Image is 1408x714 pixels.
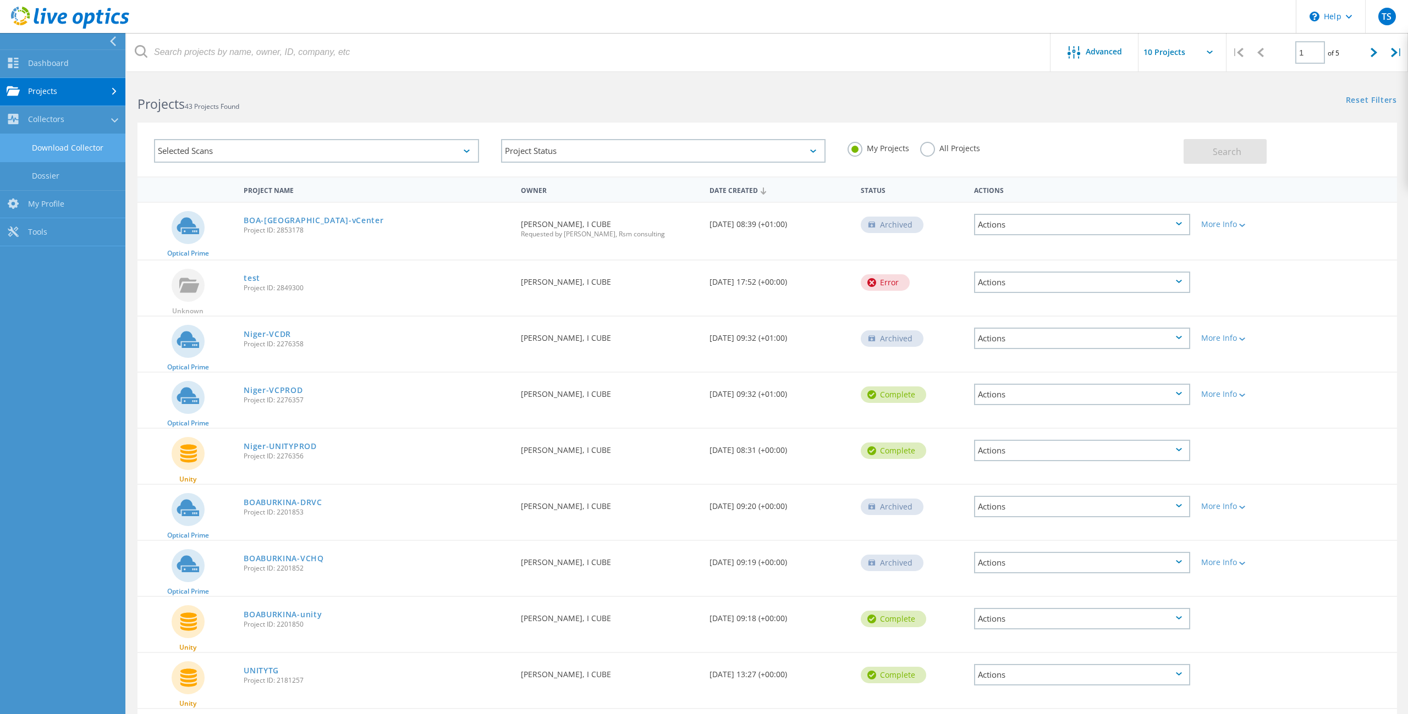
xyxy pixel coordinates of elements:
span: Optical Prime [167,250,209,257]
a: BOA-[GEOGRAPHIC_DATA]-vCenter [244,217,383,224]
div: Project Status [501,139,826,163]
div: More Info [1201,334,1291,342]
div: More Info [1201,390,1291,398]
div: Archived [861,555,923,571]
span: Unity [179,476,196,483]
span: Project ID: 2201852 [244,565,510,572]
div: Actions [974,214,1190,235]
div: [DATE] 08:31 (+00:00) [704,429,855,465]
span: Project ID: 2276358 [244,341,510,347]
span: 43 Projects Found [185,102,239,111]
div: Selected Scans [154,139,479,163]
div: [PERSON_NAME], I CUBE [515,485,705,521]
span: Project ID: 2201853 [244,509,510,516]
span: Unknown [172,308,204,314]
div: Project Name [238,179,515,200]
div: More Info [1201,220,1291,228]
div: Actions [969,179,1195,200]
div: Archived [861,330,923,347]
div: [PERSON_NAME], I CUBE [515,541,705,577]
span: Optical Prime [167,420,209,427]
span: Advanced [1086,48,1122,56]
div: [PERSON_NAME], I CUBE [515,429,705,465]
div: Archived [861,217,923,233]
div: [PERSON_NAME], I CUBE [515,203,705,248]
div: Actions [974,664,1190,685]
div: | [1226,33,1249,72]
div: Actions [974,552,1190,573]
span: TS [1382,12,1391,21]
span: Requested by [PERSON_NAME], Rsm consulting [521,231,699,237]
span: Project ID: 2849300 [244,285,510,291]
div: Archived [861,499,923,515]
a: BOABURKINA-unity [244,611,322,618]
span: Optical Prime [167,532,209,539]
a: test [244,274,260,282]
span: Optical Prime [167,588,209,595]
div: [PERSON_NAME], I CUBE [515,317,705,353]
div: Status [855,179,969,200]
a: Niger-VCDR [244,330,291,338]
div: [PERSON_NAME], I CUBE [515,261,705,297]
div: Error [861,274,910,291]
svg: \n [1310,12,1319,21]
span: Project ID: 2276356 [244,453,510,460]
div: [DATE] 13:27 (+00:00) [704,653,855,689]
div: [PERSON_NAME], I CUBE [515,373,705,409]
a: BOABURKINA-VCHQ [244,555,324,562]
div: [DATE] 17:52 (+00:00) [704,261,855,297]
div: [DATE] 09:32 (+01:00) [704,317,855,353]
div: Owner [515,179,705,200]
div: Date Created [704,179,855,200]
div: [DATE] 09:20 (+00:00) [704,485,855,521]
div: Actions [974,440,1190,461]
div: [DATE] 09:32 (+01:00) [704,373,855,409]
span: Project ID: 2853178 [244,227,510,234]
label: All Projects [920,142,980,152]
div: Actions [974,384,1190,405]
span: Project ID: 2201850 [244,621,510,628]
div: | [1385,33,1408,72]
a: Live Optics Dashboard [11,23,129,31]
div: More Info [1201,558,1291,566]
div: More Info [1201,502,1291,510]
button: Search [1184,139,1267,164]
span: Unity [179,700,196,707]
a: UNITYTG [244,667,279,674]
label: My Projects [848,142,909,152]
div: [DATE] 09:19 (+00:00) [704,541,855,577]
div: [PERSON_NAME], I CUBE [515,653,705,689]
a: Niger-UNITYPROD [244,442,317,450]
span: Project ID: 2276357 [244,397,510,403]
div: Complete [861,442,926,459]
b: Projects [137,95,185,113]
div: Actions [974,272,1190,293]
a: Reset Filters [1346,96,1397,106]
div: Actions [974,328,1190,349]
span: of 5 [1328,48,1339,58]
span: Search [1213,146,1241,158]
div: Actions [974,608,1190,629]
div: [PERSON_NAME], I CUBE [515,597,705,633]
span: Optical Prime [167,364,209,370]
a: BOABURKINA-DRVC [244,499,322,506]
a: Niger-VCPROD [244,386,302,394]
div: Complete [861,611,926,627]
div: Complete [861,386,926,403]
div: [DATE] 08:39 (+01:00) [704,203,855,239]
span: Project ID: 2181257 [244,677,510,684]
div: [DATE] 09:18 (+00:00) [704,597,855,633]
div: Actions [974,496,1190,517]
div: Complete [861,667,926,683]
input: Search projects by name, owner, ID, company, etc [127,33,1051,71]
span: Unity [179,644,196,651]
